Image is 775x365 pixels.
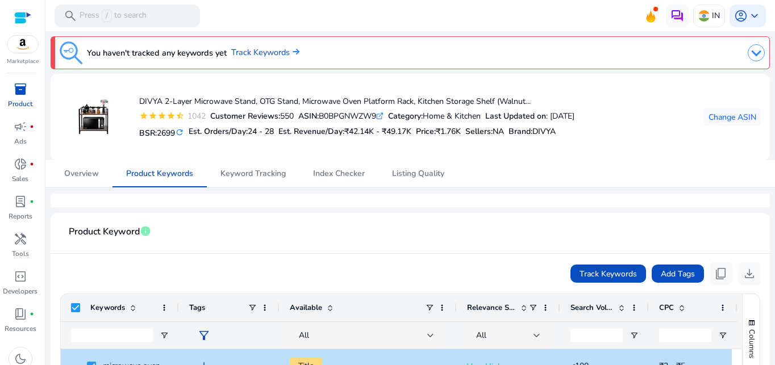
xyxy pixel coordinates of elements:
span: Brand [509,126,531,137]
button: Open Filter Menu [160,331,169,340]
span: Track Keywords [580,268,637,280]
div: Home & Kitchen [388,110,481,122]
img: 41RGuDhS0DL._SS100_.jpg [73,96,115,139]
p: Press to search [80,10,147,22]
span: fiber_manual_record [30,199,34,204]
span: inventory_2 [14,82,27,96]
div: B0BPGNWZW9 [298,110,384,122]
mat-icon: refresh [175,127,184,138]
span: Columns [747,329,757,358]
img: dropdown-arrow.svg [748,44,765,61]
p: IN [712,6,720,26]
span: NA [493,126,504,137]
span: account_circle [734,9,748,23]
div: : [DATE] [485,110,574,122]
span: download [743,267,756,280]
span: Listing Quality [392,170,444,178]
mat-icon: star [157,111,166,120]
a: Track Keywords [231,47,299,59]
span: donut_small [14,157,27,171]
button: download [738,262,761,285]
div: 1042 [185,110,206,122]
p: Marketplace [7,57,39,66]
span: ₹42.14K - ₹49.17K [344,126,411,137]
p: Reports [9,211,32,221]
span: book_4 [14,307,27,321]
span: fiber_manual_record [30,162,34,166]
span: Keyword Tracking [220,170,286,178]
span: CPC [659,303,674,313]
button: Open Filter Menu [718,331,727,340]
span: lab_profile [14,195,27,208]
span: Overview [64,170,99,178]
span: search [64,9,77,23]
span: fiber_manual_record [30,124,34,129]
span: info [140,225,151,237]
img: in.svg [698,10,710,22]
h5: Price: [416,127,461,137]
b: Customer Reviews: [210,111,280,121]
input: CPC Filter Input [659,329,711,342]
span: filter_alt [197,329,211,342]
span: code_blocks [14,270,27,283]
span: handyman [14,232,27,246]
p: Product [8,99,32,109]
span: Keywords [90,303,125,313]
input: Keywords Filter Input [71,329,153,342]
h5: Est. Revenue/Day: [278,127,411,137]
h5: Est. Orders/Day: [189,127,274,137]
span: Product Keyword [69,222,140,242]
button: Change ASIN [704,108,761,126]
p: Developers [3,286,37,296]
button: Add Tags [652,265,704,283]
mat-icon: star_half [176,111,185,120]
mat-icon: star [166,111,176,120]
div: 550 [210,110,294,122]
span: keyboard_arrow_down [748,9,761,23]
h5: : [509,127,556,137]
span: campaign [14,120,27,133]
span: Relevance Score [467,303,516,313]
input: Search Volume Filter Input [570,329,623,342]
span: 2699 [157,128,175,139]
mat-icon: star [139,111,148,120]
span: Search Volume [570,303,614,313]
h4: DIVYA 2-Layer Microwave Stand, OTG Stand, Microwave Oven Platform Rack, Kitchen Storage Shelf (Wa... [139,97,574,107]
img: amazon.svg [7,36,38,53]
img: keyword-tracking.svg [60,41,82,64]
span: fiber_manual_record [30,312,34,316]
span: ₹1.76K [436,126,461,137]
h5: Sellers: [465,127,504,137]
span: Available [290,303,322,313]
p: Resources [5,324,36,334]
h5: BSR: [139,126,184,139]
h3: You haven't tracked any keywords yet [87,46,227,60]
b: ASIN: [298,111,319,121]
img: arrow-right.svg [290,48,299,55]
b: Last Updated on [485,111,546,121]
span: Tags [189,303,205,313]
p: Ads [14,136,27,146]
span: / [102,10,112,22]
span: Change ASIN [709,111,756,123]
span: Index Checker [313,170,365,178]
span: Add Tags [661,268,695,280]
mat-icon: star [148,111,157,120]
span: DIVYA [532,126,556,137]
p: Sales [12,174,28,184]
span: All [476,330,486,341]
b: Category: [388,111,423,121]
p: Tools [12,249,29,259]
button: Track Keywords [570,265,646,283]
span: 24 - 28 [248,126,274,137]
button: Open Filter Menu [630,331,639,340]
span: content_copy [714,267,728,280]
span: Product Keywords [126,170,193,178]
button: content_copy [710,262,732,285]
span: All [299,330,309,341]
